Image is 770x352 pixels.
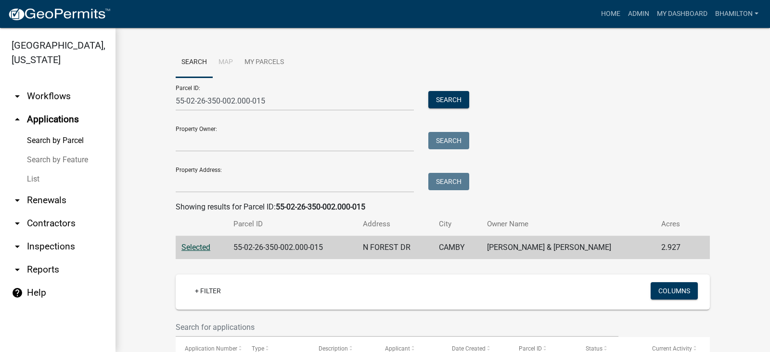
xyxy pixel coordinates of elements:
[652,345,692,352] span: Current Activity
[519,345,542,352] span: Parcel ID
[187,282,229,300] a: + Filter
[319,345,348,352] span: Description
[12,114,23,125] i: arrow_drop_up
[12,241,23,252] i: arrow_drop_down
[12,218,23,229] i: arrow_drop_down
[428,132,469,149] button: Search
[176,317,618,337] input: Search for applications
[624,5,653,23] a: Admin
[228,236,357,260] td: 55-02-26-350-002.000-015
[433,213,481,235] th: City
[252,345,264,352] span: Type
[655,236,695,260] td: 2.927
[12,287,23,299] i: help
[655,213,695,235] th: Acres
[12,91,23,102] i: arrow_drop_down
[433,236,481,260] td: CAMBY
[428,91,469,108] button: Search
[228,213,357,235] th: Parcel ID
[711,5,762,23] a: bhamilton
[176,47,213,78] a: Search
[481,236,655,260] td: [PERSON_NAME] & [PERSON_NAME]
[181,243,210,252] a: Selected
[276,202,365,211] strong: 55-02-26-350-002.000-015
[428,173,469,190] button: Search
[185,345,237,352] span: Application Number
[357,236,433,260] td: N FOREST DR
[176,201,710,213] div: Showing results for Parcel ID:
[651,282,698,300] button: Columns
[12,195,23,206] i: arrow_drop_down
[12,264,23,275] i: arrow_drop_down
[357,213,433,235] th: Address
[481,213,655,235] th: Owner Name
[452,345,486,352] span: Date Created
[653,5,711,23] a: My Dashboard
[239,47,290,78] a: My Parcels
[586,345,603,352] span: Status
[385,345,410,352] span: Applicant
[597,5,624,23] a: Home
